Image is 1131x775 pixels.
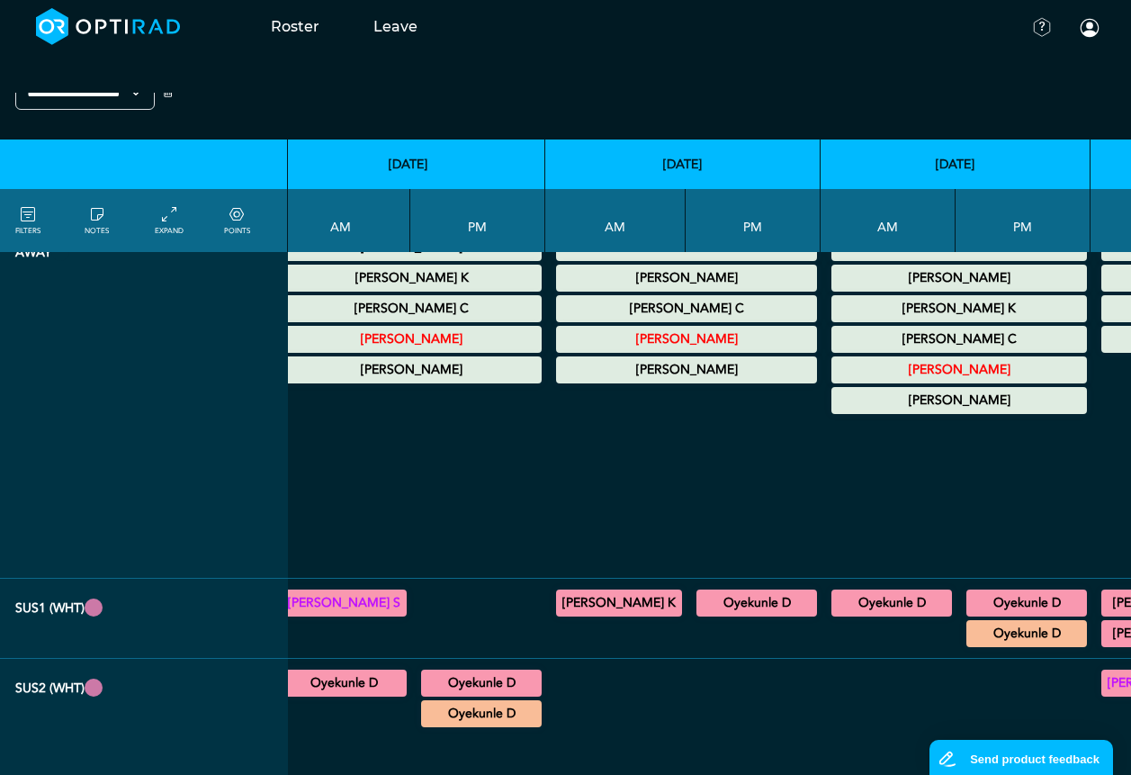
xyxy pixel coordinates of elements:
a: collapse/expand expected points [224,204,250,237]
div: Annual Leave 00:00 - 23:59 [831,295,1087,322]
summary: [PERSON_NAME] C [834,329,1084,350]
summary: [PERSON_NAME] S [284,592,404,614]
div: Maternity Leave 00:00 - 23:59 [282,295,542,322]
th: [DATE] [821,140,1091,189]
th: PM [410,189,545,252]
summary: [PERSON_NAME] C [284,298,539,320]
th: [DATE] [545,140,821,189]
div: BR Symptomatic Clinic 08:30 - 13:00 [282,590,407,617]
summary: Oyekunle D [969,623,1084,644]
div: Annual Leave 00:00 - 23:59 [831,356,1087,383]
summary: Oyekunle D [834,592,949,614]
summary: [PERSON_NAME] [559,359,814,381]
summary: [PERSON_NAME] [834,267,1084,289]
summary: [PERSON_NAME] K [834,298,1084,320]
summary: [PERSON_NAME] K [284,267,539,289]
div: Maternity Leave 00:00 - 23:59 [556,265,817,292]
img: brand-opti-rad-logos-blue-and-white-d2f68631ba2948856bd03f2d395fb146ddc8fb01b4b6e9315ea85fa773367... [36,8,181,45]
summary: [PERSON_NAME] [559,267,814,289]
div: Annual Leave 00:00 - 23:59 [556,326,817,353]
a: show/hide notes [85,204,109,237]
div: US Breast 11:00 - 13:00 [556,590,682,617]
div: US Breast 14:00 - 16:00 [696,590,817,617]
div: Other Leave 00:00 - 23:59 [556,356,817,383]
div: Maternity Leave 00:00 - 23:59 [831,326,1087,353]
div: Other Leave 00:00 - 23:59 [831,387,1087,414]
summary: Oyekunle D [424,672,539,694]
div: BR Symptomatic Clinic 08:30 - 13:00 [282,670,407,697]
div: US Breast 13:30 - 16:30 [966,590,1087,617]
a: FILTERS [15,204,40,237]
div: BR Symptomatic Clinic 08:30 - 13:00 [831,590,952,617]
summary: [PERSON_NAME] [834,390,1084,411]
summary: [PERSON_NAME] [834,359,1084,381]
th: AM [271,189,410,252]
summary: Oyekunle D [424,703,539,725]
summary: [PERSON_NAME] [284,359,539,381]
div: US Breast 13:30 - 16:30 [421,670,542,697]
summary: [PERSON_NAME] C [559,298,814,320]
summary: Oyekunle D [284,672,404,694]
th: PM [686,189,821,252]
div: Maternity Leave 00:00 - 23:59 [556,295,817,322]
th: AM [545,189,686,252]
div: US REP 16:30 - 17:00 [421,700,542,727]
summary: [PERSON_NAME] [559,329,814,350]
summary: [PERSON_NAME] K [559,592,679,614]
th: PM [956,189,1091,252]
div: Annual Leave 00:00 - 23:59 [282,265,542,292]
div: Other Leave 00:00 - 23:59 [282,356,542,383]
div: US REP 16:30 - 17:00 [966,620,1087,647]
th: [DATE] [271,140,545,189]
div: Maternity Leave 00:00 - 23:59 [831,265,1087,292]
summary: [PERSON_NAME] [284,329,539,350]
summary: Oyekunle D [699,592,814,614]
summary: Oyekunle D [969,592,1084,614]
th: AM [821,189,956,252]
div: Annual Leave 00:00 - 23:59 [282,326,542,353]
a: collapse/expand entries [155,204,184,237]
